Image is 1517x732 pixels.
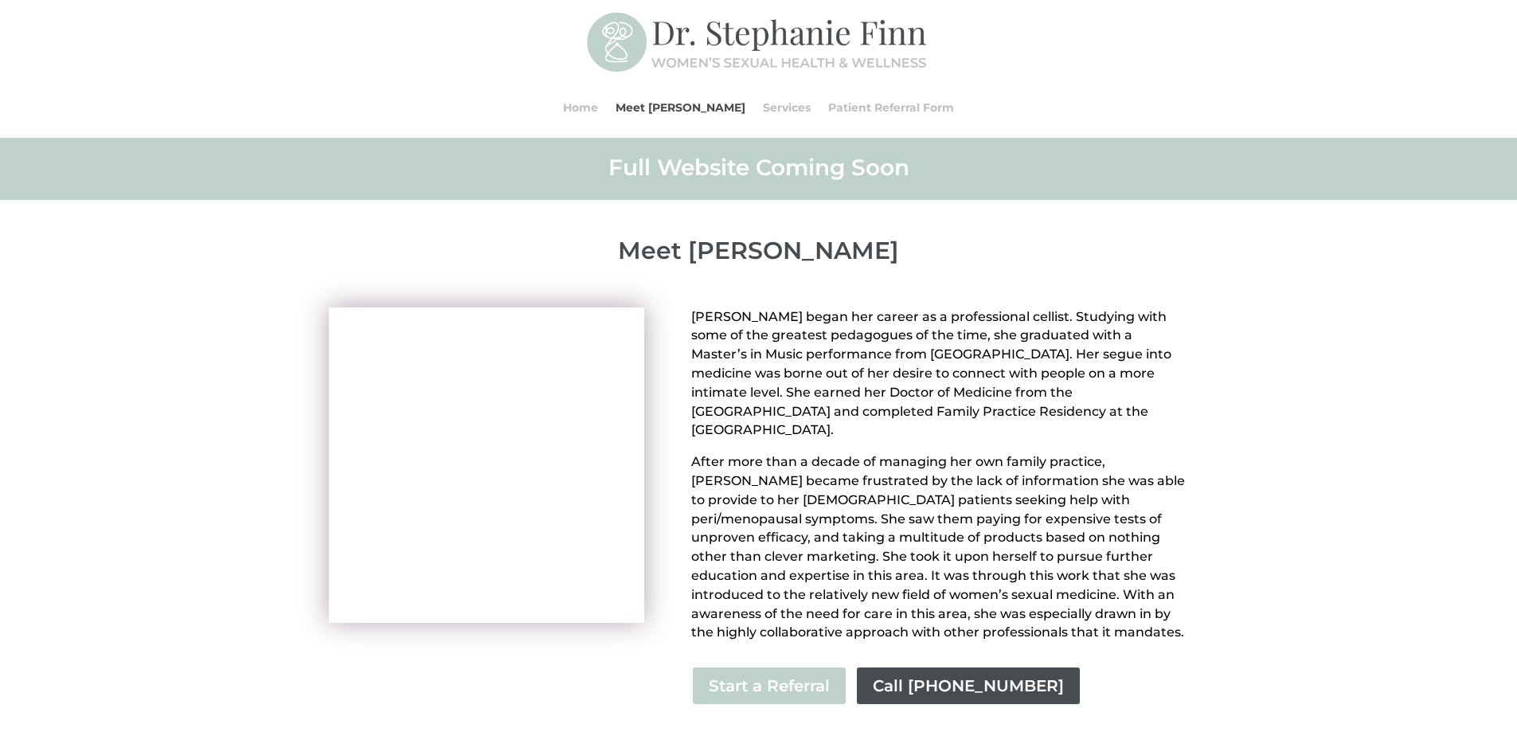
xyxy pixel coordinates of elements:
[828,77,954,138] a: Patient Referral Form
[329,153,1189,190] h2: Full Website Coming Soon
[691,452,1188,642] p: After more than a decade of managing her own family practice, [PERSON_NAME] became frustrated by ...
[691,307,1188,453] p: [PERSON_NAME] began her career as a professional cellist. Studying with some of the greatest peda...
[763,77,811,138] a: Services
[616,77,745,138] a: Meet [PERSON_NAME]
[691,666,847,706] a: Start a Referral
[329,237,1189,265] p: Meet [PERSON_NAME]
[855,666,1081,706] a: Call [PHONE_NUMBER]
[563,77,598,138] a: Home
